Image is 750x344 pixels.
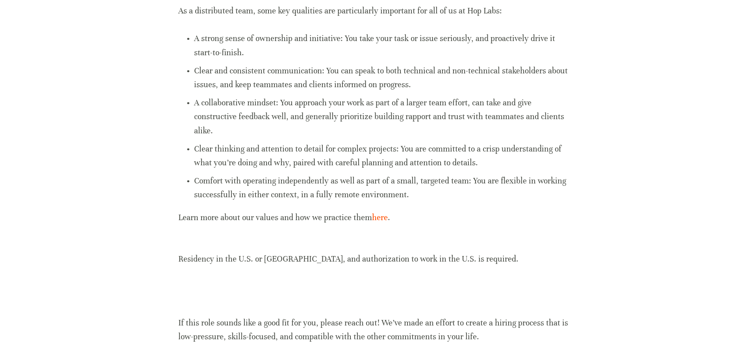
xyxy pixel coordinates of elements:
[372,213,388,222] a: here
[178,316,572,344] p: If this role sounds like a good fit for you, please reach out! We’ve made an effort to create a h...
[178,4,572,18] p: As a distributed team, some key qualities are particularly important for all of us at Hop Labs:
[194,96,572,138] p: A collaborative mindset: You approach your work as part of a larger team effort, can take and giv...
[194,64,572,92] p: Clear and consistent communication: You can speak to both technical and non-technical stakeholder...
[178,238,572,266] p: Residency in the U.S. or [GEOGRAPHIC_DATA], and authorization to work in the U.S. is required.
[194,142,572,170] p: Clear thinking and attention to detail for complex projects: You are committed to a crisp underst...
[194,174,572,202] p: Comfort with operating independently as well as part of a small, targeted team: You are flexible ...
[194,32,572,59] p: A strong sense of ownership and initiative: You take your task or issue seriously, and proactivel...
[178,211,572,224] p: Learn more about our values and how we practice them .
